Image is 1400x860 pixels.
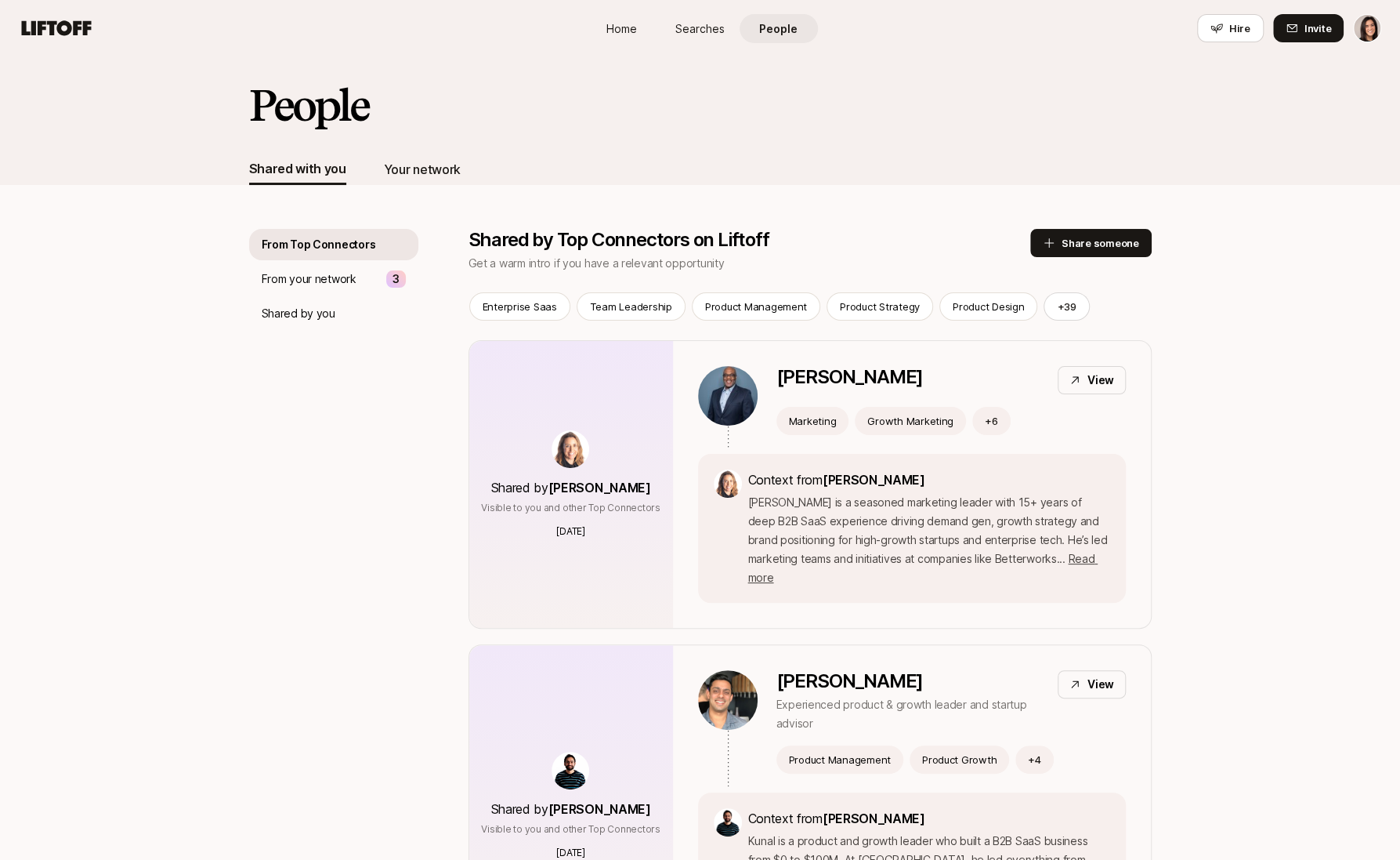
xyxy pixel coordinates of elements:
[1273,14,1344,42] button: Invite
[1353,14,1381,42] button: Eleanor Morgan
[262,304,335,323] p: Shared by you
[249,158,346,179] div: Shared with you
[675,20,725,37] span: Searches
[776,695,1045,733] p: Experienced product & growth leader and startup advisor
[1197,14,1264,42] button: Hire
[384,159,461,180] div: Your network
[789,752,891,767] p: Product Management
[468,340,1152,629] a: Shared by[PERSON_NAME]Visible to you and other Top Connectors[DATE][PERSON_NAME]ViewMarketingGrow...
[823,811,925,826] span: [PERSON_NAME]
[748,808,1110,829] p: Context from
[661,14,740,43] a: Searches
[1044,292,1089,321] button: +39
[481,822,660,836] p: Visible to you and other Top Connectors
[1229,20,1250,36] span: Hire
[953,299,1024,314] p: Product Design
[249,154,346,185] button: Shared with you
[705,299,807,314] p: Product Management
[481,501,660,515] p: Visible to you and other Top Connectors
[748,493,1110,587] p: [PERSON_NAME] is a seasoned marketing leader with 15+ years of deep B2B SaaS experience driving d...
[1030,229,1152,257] button: Share someone
[759,20,798,37] span: People
[262,270,356,288] p: From your network
[606,20,637,37] span: Home
[1087,675,1114,694] p: View
[262,235,376,254] p: From Top Connectors
[491,799,651,819] p: Shared by
[556,524,585,539] p: [DATE]
[1087,371,1114,390] p: View
[1015,746,1054,774] button: +4
[384,154,461,185] button: Your network
[468,229,1030,251] p: Shared by Top Connectors on Liftoff
[972,407,1011,435] button: +6
[714,808,742,836] img: ACg8ocIkDTL3-aTJPCC6zF-UTLIXBF4K0l6XE8Bv4u6zd-KODelM=s160-c
[552,430,589,468] img: 5b4e8e9c_3b7b_4d72_a69f_7f4659b27c66.jpg
[552,752,589,789] img: ACg8ocIkDTL3-aTJPCC6zF-UTLIXBF4K0l6XE8Bv4u6zd-KODelM=s160-c
[698,366,758,426] img: d4a00215_5f96_486f_9846_edc73dbf65d7.jpg
[1354,15,1380,42] img: Eleanor Morgan
[1304,20,1331,36] span: Invite
[740,14,818,43] a: People
[556,846,585,860] p: [DATE]
[583,14,661,43] a: Home
[776,670,1045,692] p: [PERSON_NAME]
[776,366,923,388] p: [PERSON_NAME]
[483,299,557,314] p: Enterprise Saas
[590,299,672,314] p: Team Leadership
[698,670,758,730] img: 1cf5e339_9344_4c28_b1fe_dc3ceac21bee.jpg
[249,82,368,129] h2: People
[468,254,1030,273] p: Get a warm intro if you have a relevant opportunity
[548,480,651,495] span: [PERSON_NAME]
[491,477,651,498] p: Shared by
[393,270,400,288] p: 3
[840,299,920,314] p: Product Strategy
[922,752,997,767] p: Product Growth
[548,801,651,817] span: [PERSON_NAME]
[789,413,837,429] p: Marketing
[867,413,953,429] p: Growth Marketing
[748,470,1110,490] p: Context from
[823,472,925,488] span: [PERSON_NAME]
[714,470,742,498] img: 5b4e8e9c_3b7b_4d72_a69f_7f4659b27c66.jpg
